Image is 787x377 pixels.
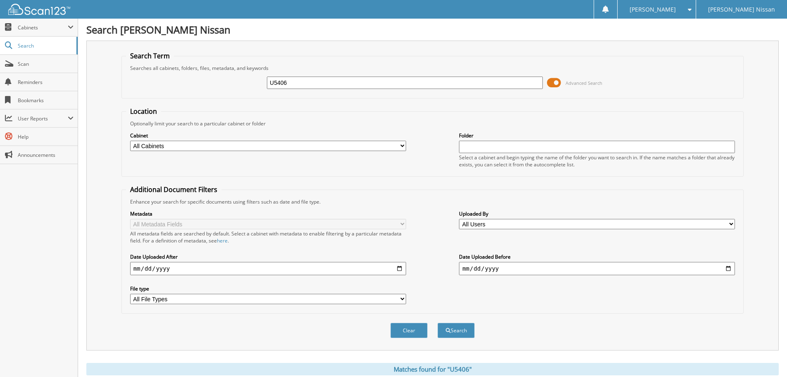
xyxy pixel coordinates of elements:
[86,23,779,36] h1: Search [PERSON_NAME] Nissan
[86,363,779,375] div: Matches found for "U5406"
[217,237,228,244] a: here
[746,337,787,377] iframe: Chat Widget
[630,7,676,12] span: [PERSON_NAME]
[126,198,739,205] div: Enhance your search for specific documents using filters such as date and file type.
[130,253,406,260] label: Date Uploaded After
[18,97,74,104] span: Bookmarks
[566,80,602,86] span: Advanced Search
[130,285,406,292] label: File type
[18,133,74,140] span: Help
[126,185,221,194] legend: Additional Document Filters
[130,132,406,139] label: Cabinet
[130,230,406,244] div: All metadata fields are searched by default. Select a cabinet with metadata to enable filtering b...
[18,151,74,158] span: Announcements
[126,120,739,127] div: Optionally limit your search to a particular cabinet or folder
[459,262,735,275] input: end
[390,323,428,338] button: Clear
[459,132,735,139] label: Folder
[459,154,735,168] div: Select a cabinet and begin typing the name of the folder you want to search in. If the name match...
[18,115,68,122] span: User Reports
[130,210,406,217] label: Metadata
[708,7,775,12] span: [PERSON_NAME] Nissan
[8,4,70,15] img: scan123-logo-white.svg
[18,24,68,31] span: Cabinets
[126,65,739,72] div: Searches all cabinets, folders, files, metadata, and keywords
[18,79,74,86] span: Reminders
[18,42,72,49] span: Search
[126,51,174,60] legend: Search Term
[18,60,74,67] span: Scan
[126,107,161,116] legend: Location
[437,323,475,338] button: Search
[459,210,735,217] label: Uploaded By
[130,262,406,275] input: start
[459,253,735,260] label: Date Uploaded Before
